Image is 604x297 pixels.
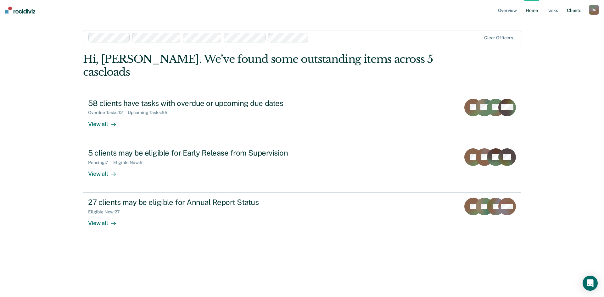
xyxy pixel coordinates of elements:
div: View all [88,215,123,227]
div: Clear officers [484,35,513,41]
a: 5 clients may be eligible for Early Release from SupervisionPending:7Eligible Now:5View all [83,143,521,193]
div: Pending : 7 [88,160,113,165]
div: Overdue Tasks : 12 [88,110,128,115]
div: R G [589,5,599,15]
img: Recidiviz [5,7,35,14]
div: View all [88,165,123,177]
div: View all [88,115,123,128]
a: 58 clients have tasks with overdue or upcoming due datesOverdue Tasks:12Upcoming Tasks:55View all [83,94,521,143]
div: 27 clients may be eligible for Annual Report Status [88,198,309,207]
div: Open Intercom Messenger [583,276,598,291]
div: 5 clients may be eligible for Early Release from Supervision [88,148,309,157]
a: 27 clients may be eligible for Annual Report StatusEligible Now:27View all [83,193,521,242]
div: Eligible Now : 5 [113,160,148,165]
div: 58 clients have tasks with overdue or upcoming due dates [88,99,309,108]
div: Upcoming Tasks : 55 [128,110,172,115]
button: RG [589,5,599,15]
div: Hi, [PERSON_NAME]. We’ve found some outstanding items across 5 caseloads [83,53,433,79]
div: Eligible Now : 27 [88,209,125,215]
